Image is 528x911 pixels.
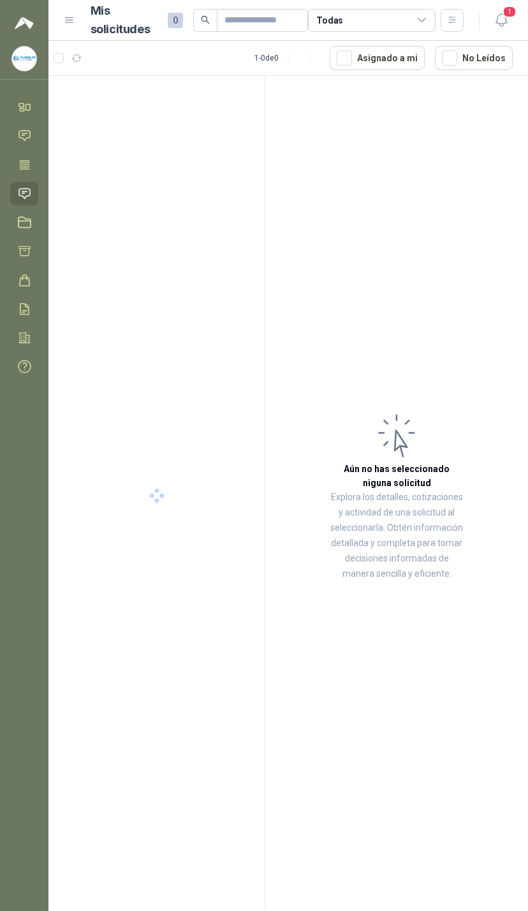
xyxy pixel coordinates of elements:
img: Company Logo [12,47,36,71]
div: 1 - 0 de 0 [254,48,319,68]
span: 0 [168,13,183,28]
span: search [201,15,210,24]
button: No Leídos [435,46,513,70]
h1: Mis solicitudes [91,2,158,39]
img: Logo peakr [15,15,34,31]
div: Todas [316,13,343,27]
button: 1 [490,9,513,32]
h3: Aún no has seleccionado niguna solicitud [329,462,464,490]
p: Explora los detalles, cotizaciones y actividad de una solicitud al seleccionarla. Obtén informaci... [329,490,464,582]
button: Asignado a mi [330,46,425,70]
span: 1 [502,6,517,18]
